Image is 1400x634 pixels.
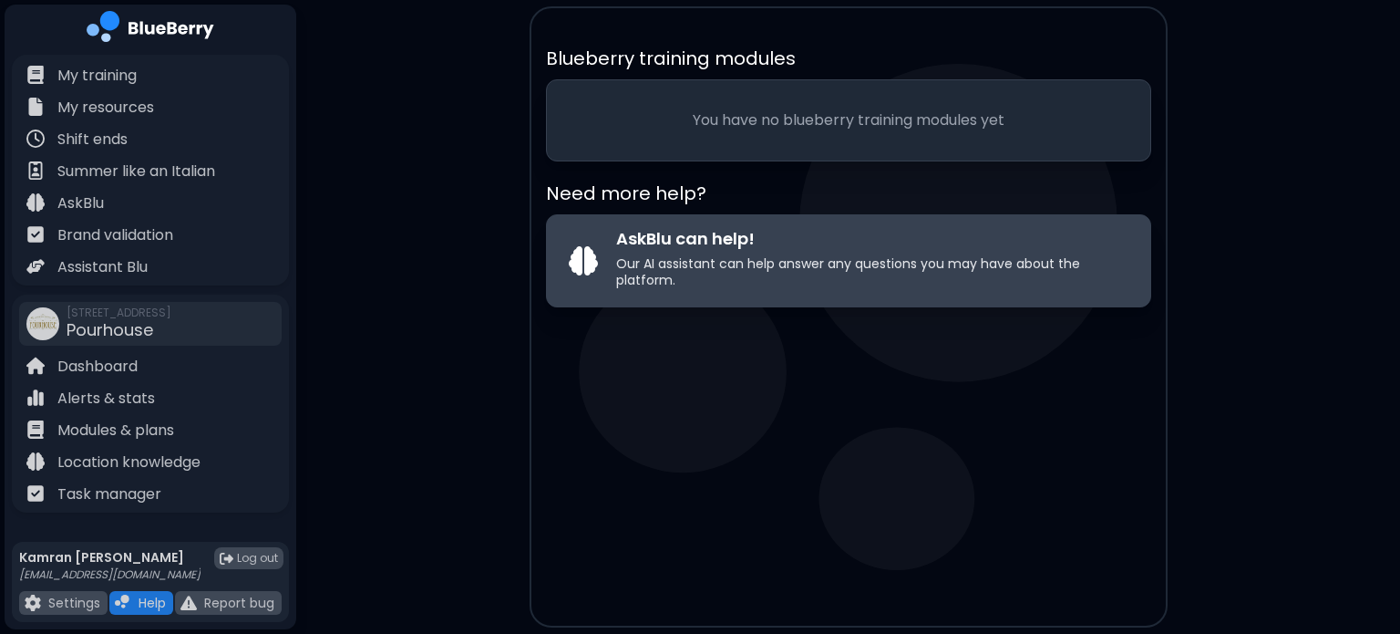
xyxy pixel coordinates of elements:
[26,98,45,116] img: file icon
[546,45,1151,72] p: Blueberry training modules
[26,225,45,244] img: file icon
[19,549,201,566] p: Kamran [PERSON_NAME]
[26,307,59,340] img: company thumbnail
[48,595,100,611] p: Settings
[26,421,45,439] img: file icon
[26,357,45,375] img: file icon
[67,318,153,341] span: Pourhouse
[57,452,201,473] p: Location knowledge
[57,356,138,378] p: Dashboard
[57,65,137,87] p: My training
[57,192,104,214] p: AskBlu
[26,389,45,407] img: file icon
[616,255,1128,288] p: Our AI assistant can help answer any questions you may have about the platform.
[139,595,166,611] p: Help
[57,420,174,442] p: Modules & plans
[115,595,131,611] img: file icon
[26,161,45,180] img: file icon
[57,224,173,246] p: Brand validation
[57,483,161,505] p: Task manager
[26,193,45,212] img: file icon
[57,388,155,410] p: Alerts & stats
[26,66,45,84] img: file icon
[220,552,233,566] img: logout
[57,97,154,119] p: My resources
[569,109,1128,131] p: You have no blueberry training modules yet
[26,452,45,471] img: file icon
[57,256,148,278] p: Assistant Blu
[616,226,1128,252] p: AskBlu can help!
[19,567,201,582] p: [EMAIL_ADDRESS][DOMAIN_NAME]
[25,595,41,611] img: file icon
[546,180,1151,207] p: Need more help?
[87,11,214,48] img: company logo
[204,595,274,611] p: Report bug
[57,129,128,151] p: Shift ends
[26,484,45,503] img: file icon
[57,161,215,182] p: Summer like an Italian
[180,595,197,611] img: file icon
[67,306,171,320] span: [STREET_ADDRESS]
[26,257,45,275] img: file icon
[237,551,278,566] span: Log out
[26,130,45,148] img: file icon
[569,246,598,275] img: Professor Blueberry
